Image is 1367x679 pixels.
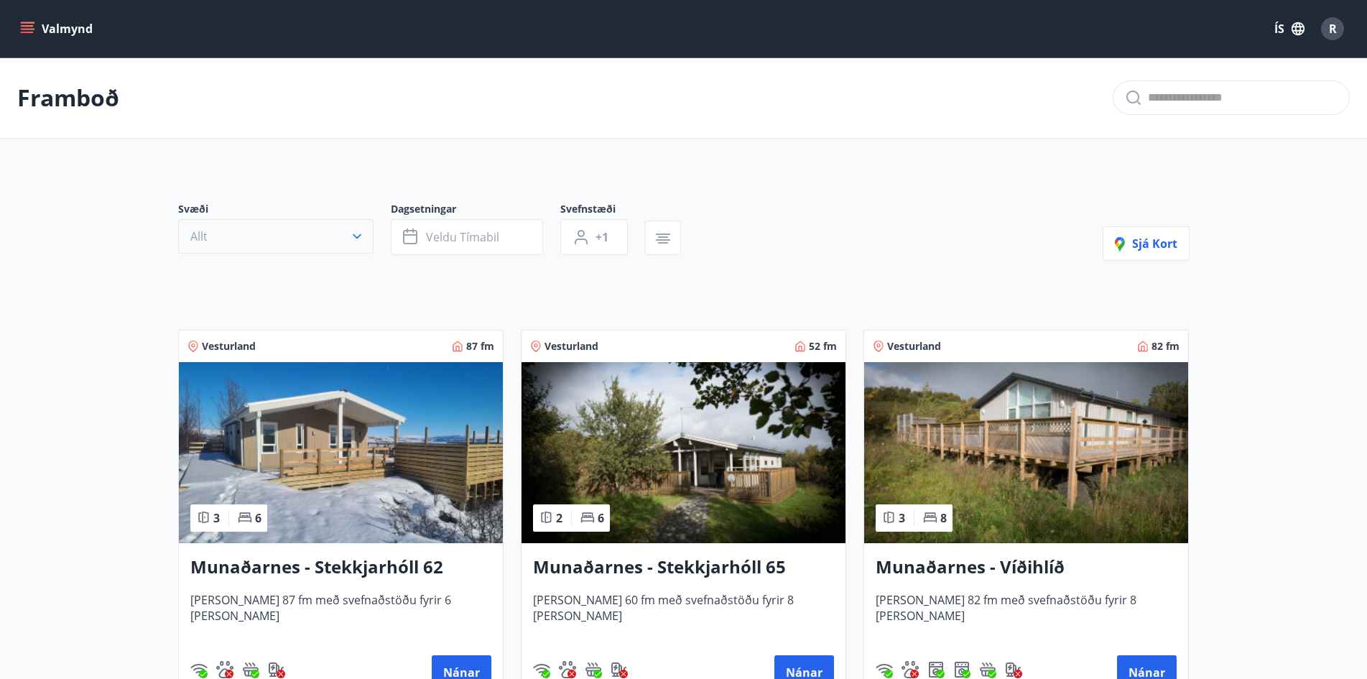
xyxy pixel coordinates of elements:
[940,510,947,526] span: 8
[17,16,98,42] button: menu
[899,510,905,526] span: 3
[559,661,576,678] img: pxcaIm5dSOV3FS4whs1soiYWTwFQvksT25a9J10C.svg
[927,661,945,678] div: Þvottavél
[190,555,491,581] h3: Munaðarnes - Stekkjarhóll 62
[809,339,837,354] span: 52 fm
[533,661,550,678] img: HJRyFFsYp6qjeUYhR4dAD8CaCEsnIFYZ05miwXoh.svg
[242,661,259,678] img: h89QDIuHlAdpqTriuIvuEWkTH976fOgBEOOeu1mi.svg
[1329,21,1337,37] span: R
[596,229,608,245] span: +1
[202,339,256,354] span: Vesturland
[190,661,208,678] div: Þráðlaust net
[533,592,834,639] span: [PERSON_NAME] 60 fm með svefnaðstöðu fyrir 8 [PERSON_NAME]
[560,219,628,255] button: +1
[179,362,503,543] img: Paella dish
[216,661,233,678] img: pxcaIm5dSOV3FS4whs1soiYWTwFQvksT25a9J10C.svg
[876,592,1177,639] span: [PERSON_NAME] 82 fm með svefnaðstöðu fyrir 8 [PERSON_NAME]
[887,339,941,354] span: Vesturland
[864,362,1188,543] img: Paella dish
[902,661,919,678] img: pxcaIm5dSOV3FS4whs1soiYWTwFQvksT25a9J10C.svg
[190,661,208,678] img: HJRyFFsYp6qjeUYhR4dAD8CaCEsnIFYZ05miwXoh.svg
[268,661,285,678] div: Hleðslustöð fyrir rafbíla
[1005,661,1022,678] img: nH7E6Gw2rvWFb8XaSdRp44dhkQaj4PJkOoRYItBQ.svg
[560,202,645,219] span: Svefnstæði
[979,661,996,678] img: h89QDIuHlAdpqTriuIvuEWkTH976fOgBEOOeu1mi.svg
[466,339,494,354] span: 87 fm
[533,555,834,581] h3: Munaðarnes - Stekkjarhóll 65
[902,661,919,678] div: Gæludýr
[545,339,598,354] span: Vesturland
[178,202,391,219] span: Svæði
[391,219,543,255] button: Veldu tímabil
[213,510,220,526] span: 3
[953,661,970,678] img: hddCLTAnxqFUMr1fxmbGG8zWilo2syolR0f9UjPn.svg
[876,661,893,678] div: Þráðlaust net
[533,661,550,678] div: Þráðlaust net
[585,661,602,678] div: Heitur pottur
[598,510,604,526] span: 6
[559,661,576,678] div: Gæludýr
[556,510,562,526] span: 2
[391,202,560,219] span: Dagsetningar
[426,229,499,245] span: Veldu tímabil
[216,661,233,678] div: Gæludýr
[178,219,374,254] button: Allt
[190,228,208,244] span: Allt
[876,661,893,678] img: HJRyFFsYp6qjeUYhR4dAD8CaCEsnIFYZ05miwXoh.svg
[611,661,628,678] div: Hleðslustöð fyrir rafbíla
[1115,236,1177,251] span: Sjá kort
[242,661,259,678] div: Heitur pottur
[585,661,602,678] img: h89QDIuHlAdpqTriuIvuEWkTH976fOgBEOOeu1mi.svg
[190,592,491,639] span: [PERSON_NAME] 87 fm með svefnaðstöðu fyrir 6 [PERSON_NAME]
[1103,226,1190,261] button: Sjá kort
[953,661,970,678] div: Þurrkari
[876,555,1177,581] h3: Munaðarnes - Víðihlíð
[927,661,945,678] img: Dl16BY4EX9PAW649lg1C3oBuIaAsR6QVDQBO2cTm.svg
[522,362,845,543] img: Paella dish
[255,510,261,526] span: 6
[17,82,119,114] p: Framboð
[1315,11,1350,46] button: R
[979,661,996,678] div: Heitur pottur
[1266,16,1312,42] button: ÍS
[1151,339,1180,354] span: 82 fm
[1005,661,1022,678] div: Hleðslustöð fyrir rafbíla
[611,661,628,678] img: nH7E6Gw2rvWFb8XaSdRp44dhkQaj4PJkOoRYItBQ.svg
[268,661,285,678] img: nH7E6Gw2rvWFb8XaSdRp44dhkQaj4PJkOoRYItBQ.svg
